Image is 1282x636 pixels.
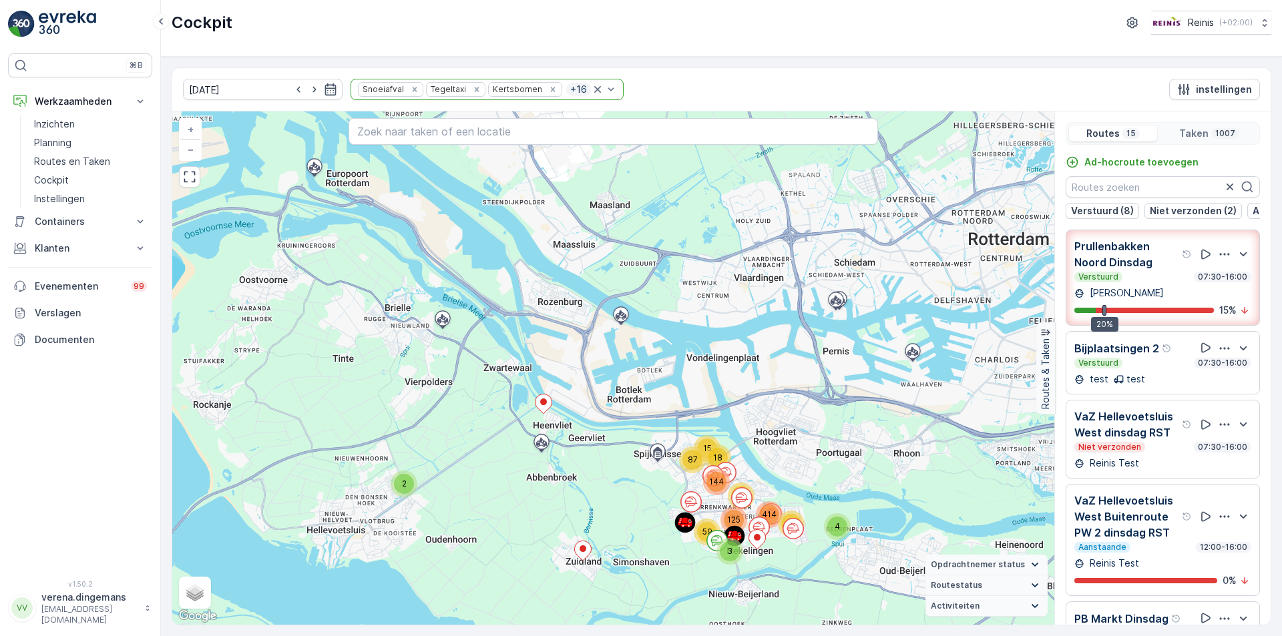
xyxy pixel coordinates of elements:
div: 20% [1091,317,1118,332]
p: PB Markt Dinsdag [1074,611,1168,627]
span: − [188,143,194,155]
p: Werkzaamheden [35,95,126,108]
div: Remove Snoeiafval [407,84,422,95]
div: 18 [704,444,731,471]
p: VaZ Hellevoetsluis West Buitenroute PW 2 dinsdag RST [1074,493,1179,541]
div: help tooltippictogram [1182,419,1193,430]
button: Containers [8,208,152,235]
div: Snoeiafval [359,83,406,95]
div: 144 [703,468,730,495]
p: Reinis Test [1087,456,1139,470]
div: 414 [756,501,783,528]
p: [PERSON_NAME] [1087,286,1164,300]
span: Routestatus [931,580,982,591]
button: instellingen [1169,79,1260,100]
span: 144 [709,476,724,487]
a: Dit gebied openen in Google Maps (er wordt een nieuw venster geopend) [176,607,220,625]
span: 59 [702,527,712,537]
p: Reinis Test [1087,557,1139,570]
p: instellingen [1196,83,1252,96]
p: Niet verzonden [1077,442,1142,452]
p: 15 [1125,128,1137,139]
p: Bijplaatsingen 2 [1074,340,1159,356]
p: Routes en Taken [34,155,110,168]
button: Werkzaamheden [8,88,152,115]
a: Instellingen [29,190,152,208]
span: 414 [762,509,777,519]
a: Documenten [8,326,152,353]
a: Ad-hocroute toevoegen [1066,155,1199,169]
a: Planning [29,133,152,152]
div: Remove Tegeltaxi [469,84,484,95]
span: 2 [402,479,407,489]
button: Klanten [8,235,152,262]
img: logo_light-DOdMpM7g.png [39,11,96,37]
div: 87 [679,446,706,473]
p: ⌘B [130,60,143,71]
p: 1007 [1214,128,1237,139]
div: Tegeltaxi [427,83,468,95]
div: 71 [728,483,755,509]
p: 99 [134,281,144,292]
a: Cockpit [29,171,152,190]
span: Activiteiten [931,601,980,611]
p: Routes & Taken [1039,338,1052,409]
p: Routes [1086,127,1120,140]
div: 3 [716,538,743,565]
p: Verstuurd [1077,272,1120,282]
div: help tooltippictogram [1171,613,1182,624]
p: 07:30-16:00 [1197,272,1249,282]
span: 4 [835,521,840,531]
a: Inzichten [29,115,152,133]
div: 15 [694,435,720,462]
span: Opdrachtnemer status [931,559,1025,570]
p: Ad-hocroute toevoegen [1084,155,1199,169]
p: Reinis [1188,16,1214,29]
button: VVverena.dingemans[EMAIL_ADDRESS][DOMAIN_NAME] [8,591,152,625]
a: Layers [180,578,210,607]
p: Klanten [35,242,126,255]
p: Planning [34,136,71,149]
p: ( +02:00 ) [1219,17,1253,28]
p: Evenementen [35,280,123,293]
img: Reinis-Logo-Vrijstaand_Tekengebied-1-copy2_aBO4n7j.png [1151,15,1183,30]
p: [EMAIL_ADDRESS][DOMAIN_NAME] [41,604,138,625]
button: Reinis(+02:00) [1151,11,1271,35]
p: Niet verzonden (2) [1150,204,1237,218]
span: 3 [727,546,732,556]
span: + [188,123,194,135]
a: Uitzoomen [180,139,200,160]
p: test [1126,372,1145,386]
p: Containers [35,215,126,228]
div: 4 [824,513,851,540]
div: Kertsbomen [489,83,544,95]
p: VaZ Hellevoetsluis West dinsdag RST [1074,408,1179,440]
p: verena.dingemans [41,591,138,604]
a: Evenementen99 [8,273,152,300]
span: 87 [688,454,698,464]
span: 18 [713,452,722,462]
input: Zoek naar taken of een locatie [349,118,878,145]
p: Prullenbakken Noord Dinsdag [1074,238,1179,270]
a: Verslagen [8,300,152,326]
summary: Activiteiten [925,596,1048,617]
img: logo [8,11,35,37]
p: Verslagen [35,306,147,320]
p: Cockpit [34,174,69,187]
p: Aanstaande [1077,542,1128,553]
p: Verstuurd [1077,358,1120,368]
p: + 16 [569,83,588,96]
summary: Routestatus [925,575,1048,596]
p: 12:00-16:00 [1199,542,1249,553]
div: VV [11,597,33,619]
div: 2 [391,470,417,497]
p: 0 % [1223,574,1237,587]
p: Verstuurd (8) [1071,204,1134,218]
div: 125 [720,507,747,533]
p: Cockpit [172,12,232,33]
div: 62 [778,511,805,537]
div: Remove Kertsbomen [546,84,560,95]
div: help tooltippictogram [1182,249,1193,260]
p: Taken [1179,127,1209,140]
p: 07:30-16:00 [1197,358,1249,368]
